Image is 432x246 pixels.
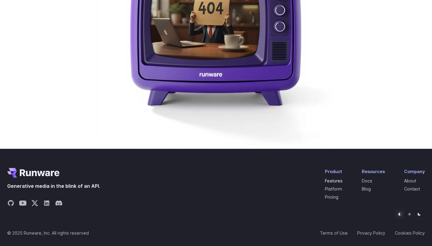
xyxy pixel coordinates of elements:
a: Privacy Policy [357,229,385,236]
a: Cookies Policy [395,229,425,236]
div: Product [325,168,343,175]
a: Platform [325,186,342,191]
a: Features [325,178,343,183]
span: Generative media in the blink of an API. [7,182,100,190]
a: Pricing [325,194,338,199]
a: Share on GitHub [7,199,14,208]
div: Company [404,168,425,175]
button: Dark [415,210,423,218]
a: About [404,178,416,183]
a: Contact [404,186,420,191]
a: Blog [362,186,371,191]
div: Resources [362,168,385,175]
a: Share on Discord [55,199,62,208]
a: Docs [362,178,372,183]
a: Share on YouTube [19,199,26,208]
button: Default [396,210,404,218]
button: Light [405,210,414,218]
a: Terms of Use [320,229,348,236]
a: Share on LinkedIn [43,199,50,208]
ul: Theme selector [394,208,425,220]
span: © 2025 Runware, Inc. All rights reserved [7,229,89,236]
a: Go to / [7,168,59,178]
a: Share on X [31,199,38,208]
